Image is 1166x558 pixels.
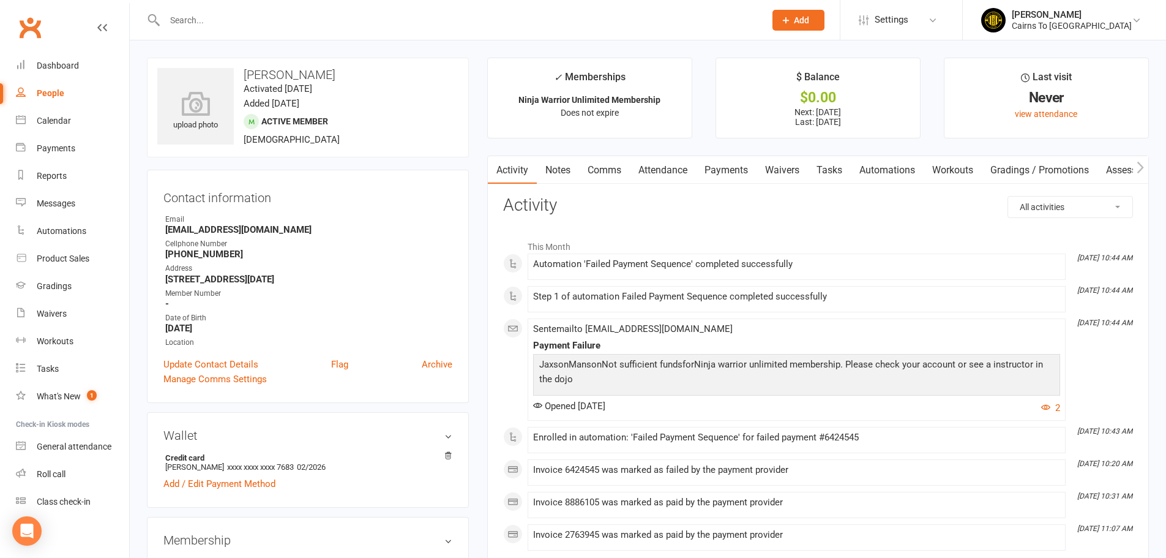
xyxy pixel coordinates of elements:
a: Dashboard [16,52,129,80]
div: Location [165,337,452,349]
div: $ Balance [796,69,840,91]
a: Workouts [924,156,982,184]
div: Automation 'Failed Payment Sequence' completed successfully [533,259,1060,270]
strong: [STREET_ADDRESS][DATE] [165,274,452,285]
div: What's New [37,391,81,401]
span: Sent email to [EMAIL_ADDRESS][DOMAIN_NAME] [533,323,733,334]
strong: [EMAIL_ADDRESS][DOMAIN_NAME] [165,224,452,235]
a: People [16,80,129,107]
div: Cellphone Number [165,238,452,250]
a: Waivers [757,156,808,184]
a: Messages [16,190,129,217]
div: Messages [37,198,75,208]
a: Activity [488,156,537,184]
a: Attendance [630,156,696,184]
i: [DATE] 10:44 AM [1077,254,1132,262]
div: Tasks [37,364,59,374]
div: Workouts [37,336,73,346]
a: Roll call [16,461,129,488]
a: Tasks [16,355,129,383]
i: [DATE] 10:44 AM [1077,319,1132,327]
i: [DATE] 10:43 AM [1077,427,1132,435]
div: Memberships [554,69,626,92]
strong: Ninja Warrior Unlimited Membership [518,95,660,105]
div: Address [165,263,452,274]
time: Activated [DATE] [244,83,312,94]
a: Automations [851,156,924,184]
a: Gradings [16,273,129,300]
a: Payments [16,135,129,162]
div: Cairns To [GEOGRAPHIC_DATA] [1012,20,1132,31]
strong: [PHONE_NUMBER] [165,249,452,260]
a: Reports [16,162,129,190]
a: Waivers [16,300,129,328]
div: Payments [37,143,75,153]
a: Gradings / Promotions [982,156,1097,184]
span: Active member [261,116,328,126]
strong: Credit card [165,453,446,462]
button: Add [772,10,824,31]
div: Step 1 of automation Failed Payment Sequence completed successfully [533,292,1060,302]
h3: [PERSON_NAME] [157,68,458,81]
a: Comms [579,156,630,184]
span: Opened [DATE] [533,401,605,412]
input: Search... [161,12,757,29]
div: Last visit [1021,69,1072,91]
li: [PERSON_NAME] [163,451,452,473]
a: Tasks [808,156,851,184]
a: Product Sales [16,245,129,273]
i: [DATE] 10:44 AM [1077,286,1132,295]
span: 02/2026 [297,462,326,472]
h3: Activity [503,196,1133,215]
h3: Membership [163,533,452,547]
strong: [DATE] [165,323,452,334]
img: thumb_image1727132034.png [981,8,1006,32]
h3: Wallet [163,429,452,442]
div: Enrolled in automation: 'Failed Payment Sequence' for failed payment #6424545 [533,432,1060,443]
div: Product Sales [37,254,89,263]
div: Invoice 8886105 was marked as paid by the payment provider [533,497,1060,508]
a: view attendance [1015,109,1077,119]
div: Dashboard [37,61,79,70]
div: Gradings [37,281,72,291]
div: Open Intercom Messenger [12,516,42,546]
a: What's New1 [16,383,129,410]
span: Does not expire [561,108,619,118]
strong: - [165,298,452,309]
div: Never [955,91,1137,104]
h3: Contact information [163,186,452,205]
div: Invoice 6424545 was marked as failed by the payment provider [533,465,1060,475]
div: Class check-in [37,497,91,507]
a: Update Contact Details [163,357,258,372]
div: [PERSON_NAME] [1012,9,1132,20]
div: upload photo [157,91,234,132]
p: JaxsonMansonNot sufficient fundsforNinja warrior unlimited membership. Please check your account ... [536,357,1057,390]
div: Roll call [37,469,65,479]
div: Automations [37,226,86,236]
span: [DEMOGRAPHIC_DATA] [244,134,340,145]
a: Add / Edit Payment Method [163,477,275,491]
div: Date of Birth [165,312,452,324]
div: Invoice 2763945 was marked as paid by the payment provider [533,530,1060,540]
a: Flag [331,357,348,372]
div: Email [165,214,452,225]
a: General attendance kiosk mode [16,433,129,461]
div: General attendance [37,442,111,451]
span: 1 [87,390,97,401]
span: Settings [875,6,908,34]
i: [DATE] 11:07 AM [1077,524,1132,533]
li: This Month [503,234,1133,254]
span: xxxx xxxx xxxx 7683 [227,462,294,472]
i: [DATE] 10:20 AM [1077,459,1132,468]
a: Notes [537,156,579,184]
a: Archive [422,357,452,372]
div: Waivers [37,309,67,319]
i: [DATE] 10:31 AM [1077,492,1132,500]
div: Member Number [165,288,452,300]
a: Payments [696,156,757,184]
a: Clubworx [15,12,45,43]
div: Calendar [37,116,71,126]
button: 2 [1041,401,1060,415]
div: Reports [37,171,67,181]
div: People [37,88,64,98]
